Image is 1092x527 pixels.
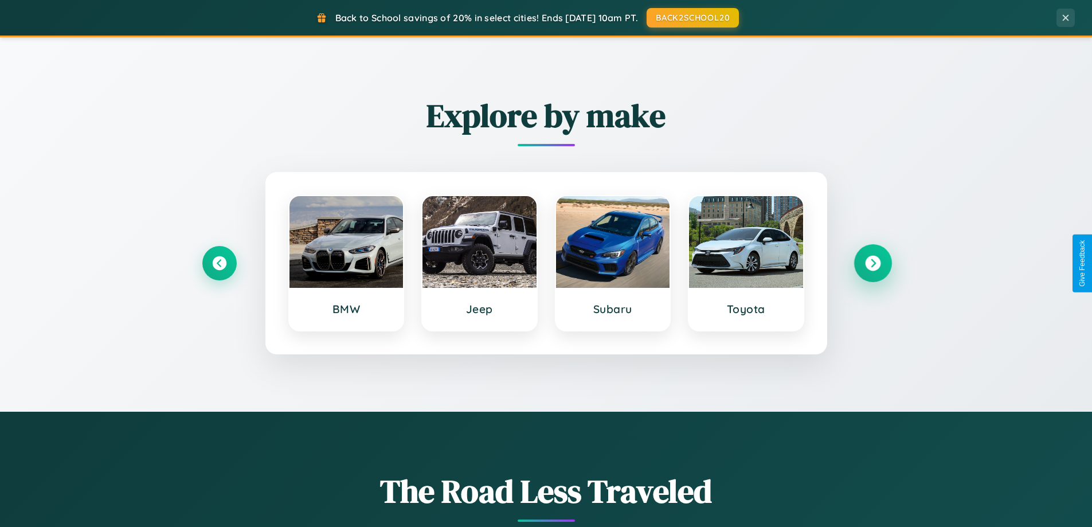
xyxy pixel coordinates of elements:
[202,469,890,513] h1: The Road Less Traveled
[1078,240,1086,287] div: Give Feedback
[335,12,638,24] span: Back to School savings of 20% in select cities! Ends [DATE] 10am PT.
[700,302,792,316] h3: Toyota
[567,302,659,316] h3: Subaru
[301,302,392,316] h3: BMW
[434,302,525,316] h3: Jeep
[647,8,739,28] button: BACK2SCHOOL20
[202,93,890,138] h2: Explore by make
